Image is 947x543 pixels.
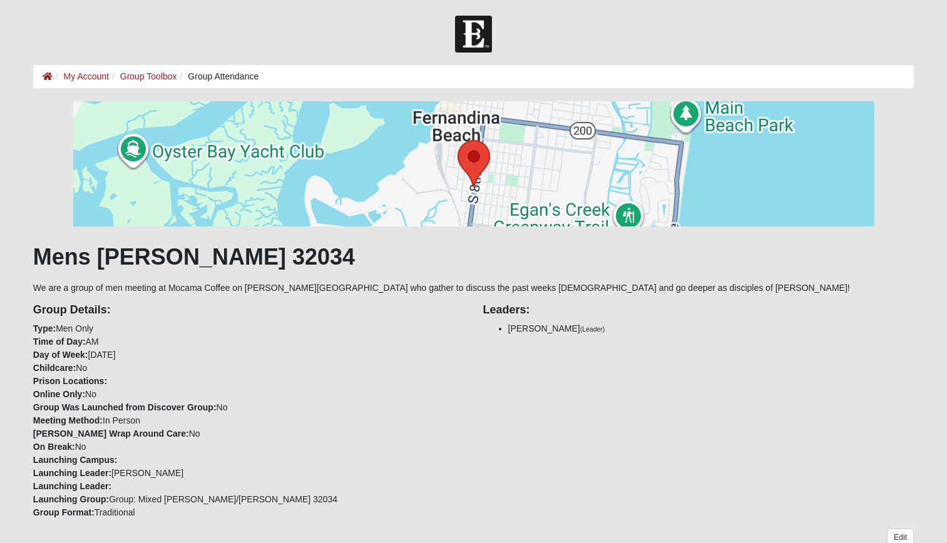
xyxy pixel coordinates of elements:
strong: Launching Leader: [33,468,111,478]
strong: Launching Leader: [33,481,111,491]
li: Group Attendance [177,70,259,83]
strong: Group Was Launched from Discover Group: [33,402,217,412]
h4: Leaders: [483,303,914,317]
div: Men Only AM [DATE] No No No In Person No No [PERSON_NAME] Group: Mixed [PERSON_NAME]/[PERSON_NAME... [24,295,474,519]
strong: Type: [33,323,56,333]
strong: [PERSON_NAME] Wrap Around Care: [33,429,189,439]
strong: On Break: [33,442,75,452]
a: Group Toolbox [120,71,177,81]
strong: Launching Campus: [33,455,118,465]
a: My Account [64,71,109,81]
strong: Meeting Method: [33,415,103,425]
h4: Group Details: [33,303,464,317]
strong: Day of Week: [33,350,88,360]
img: Church of Eleven22 Logo [455,16,492,53]
strong: Group Format: [33,507,95,517]
small: (Leader) [580,325,605,333]
strong: Time of Day: [33,337,86,347]
strong: Online Only: [33,389,85,399]
li: [PERSON_NAME] [508,322,914,335]
strong: Launching Group: [33,494,109,504]
h1: Mens [PERSON_NAME] 32034 [33,243,914,270]
strong: Prison Locations: [33,376,107,386]
strong: Childcare: [33,363,76,373]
